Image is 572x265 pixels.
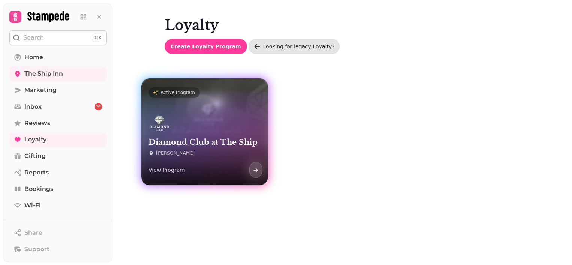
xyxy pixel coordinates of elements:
span: Loyalty [24,135,46,144]
a: Active ProgramDiamond Club at The ShipDiamond Club at The Ship[PERSON_NAME]View Program [141,78,268,185]
p: [PERSON_NAME] [156,150,195,156]
a: Looking for legacy Loyalty? [249,39,340,54]
button: Share [9,225,107,240]
p: Search [23,33,44,42]
span: Bookings [24,185,53,194]
button: Search⌘K [9,30,107,45]
a: Home [9,50,107,65]
span: Gifting [24,152,46,161]
span: Create Loyalty Program [171,44,241,49]
span: The Ship Inn [24,69,63,78]
span: Home [24,53,43,62]
a: Loyalty [9,132,107,147]
div: ⌘K [92,34,103,42]
img: Diamond Club at The Ship [149,115,170,132]
span: 54 [96,104,101,109]
a: Marketing [9,83,107,98]
a: Reports [9,165,107,180]
p: View Program [149,166,185,174]
a: Bookings [9,182,107,197]
div: Looking for legacy Loyalty? [263,43,335,50]
a: Reviews [9,116,107,131]
span: Reviews [24,119,50,128]
a: Inbox54 [9,99,107,114]
span: Wi-Fi [24,201,41,210]
h3: Diamond Club at The Ship [149,138,261,147]
span: Marketing [24,86,57,95]
span: Share [24,228,42,237]
a: Wi-Fi [9,198,107,213]
a: Gifting [9,149,107,164]
p: Active Program [161,89,195,95]
span: Support [24,245,49,254]
span: Reports [24,168,49,177]
button: Create Loyalty Program [165,39,247,54]
button: Support [9,242,107,257]
span: Inbox [24,102,42,111]
a: The Ship Inn [9,66,107,81]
